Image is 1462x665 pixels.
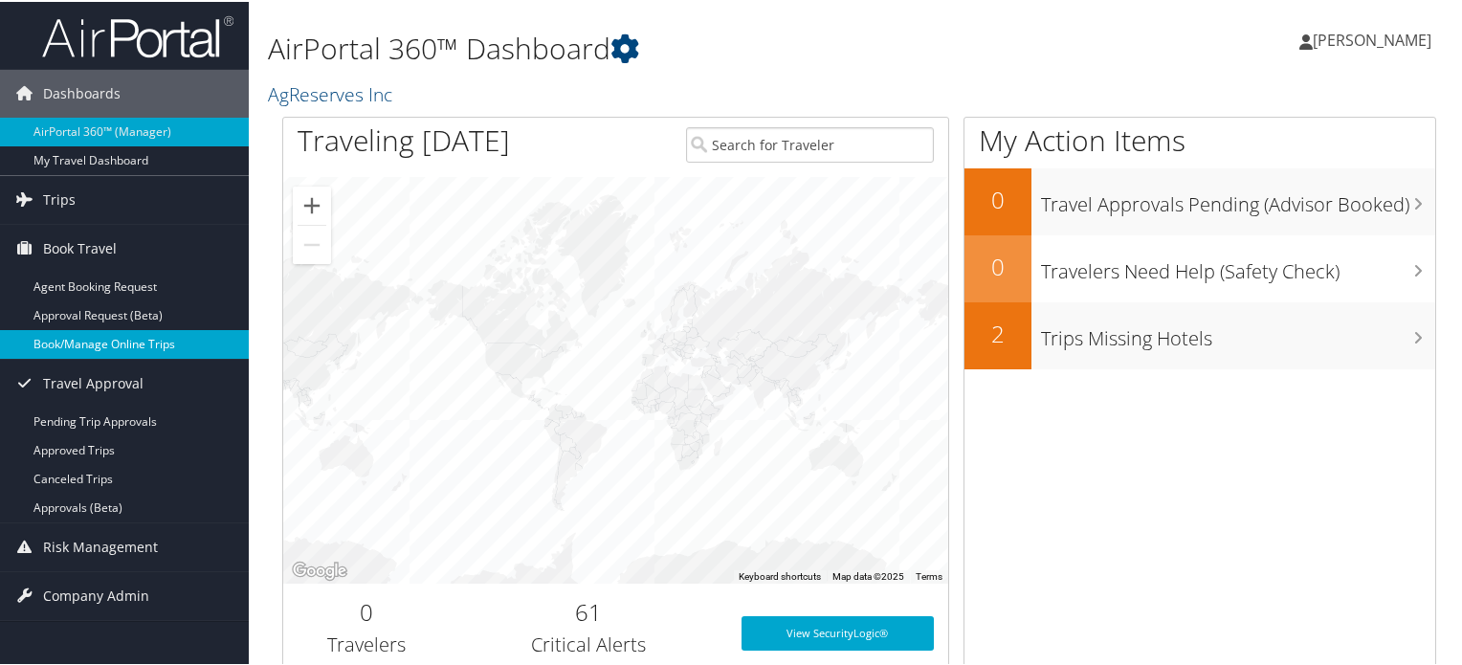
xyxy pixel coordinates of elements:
[268,27,1056,67] h1: AirPortal 360™ Dashboard
[964,119,1435,159] h1: My Action Items
[293,224,331,262] button: Zoom out
[1041,314,1435,350] h3: Trips Missing Hotels
[43,570,149,618] span: Company Admin
[43,358,144,406] span: Travel Approval
[964,182,1031,214] h2: 0
[298,119,510,159] h1: Traveling [DATE]
[742,614,935,649] a: View SecurityLogic®
[43,521,158,569] span: Risk Management
[464,630,713,656] h3: Critical Alerts
[42,12,233,57] img: airportal-logo.png
[43,68,121,116] span: Dashboards
[288,557,351,582] img: Google
[964,316,1031,348] h2: 2
[832,569,904,580] span: Map data ©2025
[298,594,435,627] h2: 0
[739,568,821,582] button: Keyboard shortcuts
[964,233,1435,300] a: 0Travelers Need Help (Safety Check)
[293,185,331,223] button: Zoom in
[288,557,351,582] a: Open this area in Google Maps (opens a new window)
[1313,28,1431,49] span: [PERSON_NAME]
[1041,180,1435,216] h3: Travel Approvals Pending (Advisor Booked)
[268,79,397,105] a: AgReserves Inc
[298,630,435,656] h3: Travelers
[1299,10,1451,67] a: [PERSON_NAME]
[964,300,1435,367] a: 2Trips Missing Hotels
[464,594,713,627] h2: 61
[916,569,942,580] a: Terms (opens in new tab)
[686,125,935,161] input: Search for Traveler
[964,249,1031,281] h2: 0
[43,174,76,222] span: Trips
[1041,247,1435,283] h3: Travelers Need Help (Safety Check)
[964,166,1435,233] a: 0Travel Approvals Pending (Advisor Booked)
[43,223,117,271] span: Book Travel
